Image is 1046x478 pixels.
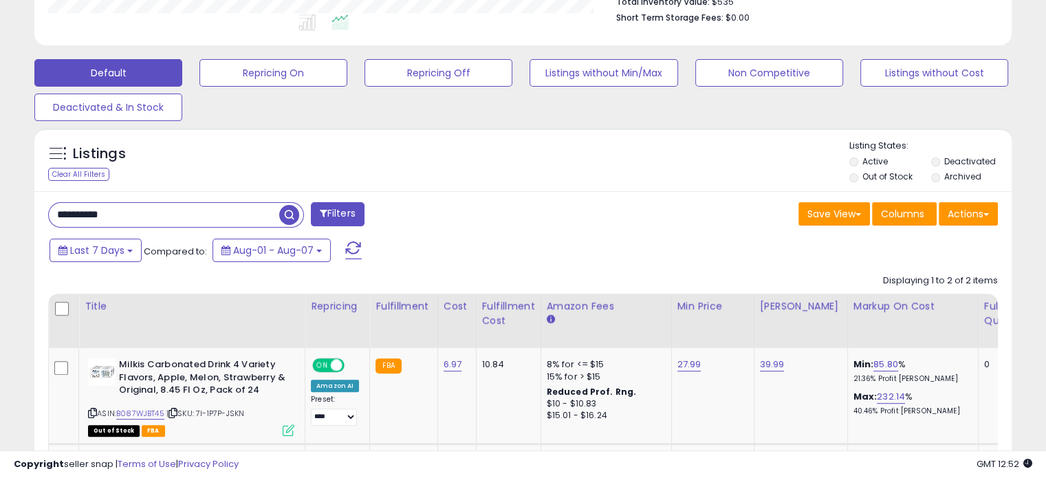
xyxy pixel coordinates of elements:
[444,358,462,371] a: 6.97
[375,299,431,314] div: Fulfillment
[883,274,998,287] div: Displaying 1 to 2 of 2 items
[311,299,364,314] div: Repricing
[853,374,968,384] p: 21.36% Profit [PERSON_NAME]
[364,59,512,87] button: Repricing Off
[118,457,176,470] a: Terms of Use
[213,239,331,262] button: Aug-01 - Aug-07
[199,59,347,87] button: Repricing On
[166,408,244,419] span: | SKU: 7I-1P7P-JSKN
[862,155,888,167] label: Active
[547,299,666,314] div: Amazon Fees
[853,390,878,403] b: Max:
[853,358,968,384] div: %
[944,155,995,167] label: Deactivated
[14,458,239,471] div: seller snap | |
[85,299,299,314] div: Title
[233,243,314,257] span: Aug-01 - Aug-07
[547,386,637,398] b: Reduced Prof. Rng.
[444,299,470,314] div: Cost
[616,12,723,23] b: Short Term Storage Fees:
[311,202,364,226] button: Filters
[547,371,661,383] div: 15% for > $15
[547,398,661,410] div: $10 - $10.83
[34,59,182,87] button: Default
[34,94,182,121] button: Deactivated & In Stock
[977,457,1032,470] span: 2025-08-15 12:52 GMT
[88,358,116,386] img: 41XWHZL2IBL._SL40_.jpg
[14,457,64,470] strong: Copyright
[375,358,401,373] small: FBA
[119,358,286,400] b: Milkis Carbonated Drink 4 Variety Flavors, Apple, Melon, Strawberry & Original, 8.45 Fl Oz, Pack ...
[853,406,968,416] p: 40.46% Profit [PERSON_NAME]
[88,425,140,437] span: All listings that are currently out of stock and unavailable for purchase on Amazon
[872,202,937,226] button: Columns
[860,59,1008,87] button: Listings without Cost
[873,358,898,371] a: 85.80
[939,202,998,226] button: Actions
[142,425,165,437] span: FBA
[342,360,364,371] span: OFF
[984,299,1032,328] div: Fulfillable Quantity
[70,243,124,257] span: Last 7 Days
[144,245,207,258] span: Compared to:
[984,358,1027,371] div: 0
[547,410,661,422] div: $15.01 - $16.24
[311,380,359,392] div: Amazon AI
[853,358,874,371] b: Min:
[849,140,1012,153] p: Listing States:
[760,299,842,314] div: [PERSON_NAME]
[881,207,924,221] span: Columns
[547,358,661,371] div: 8% for <= $15
[311,395,359,426] div: Preset:
[853,299,972,314] div: Markup on Cost
[798,202,870,226] button: Save View
[862,171,913,182] label: Out of Stock
[726,11,750,24] span: $0.00
[50,239,142,262] button: Last 7 Days
[48,168,109,181] div: Clear All Filters
[530,59,677,87] button: Listings without Min/Max
[677,358,701,371] a: 27.99
[88,358,294,435] div: ASIN:
[116,408,164,420] a: B087WJBT45
[73,144,126,164] h5: Listings
[314,360,331,371] span: ON
[695,59,843,87] button: Non Competitive
[482,299,535,328] div: Fulfillment Cost
[547,314,555,326] small: Amazon Fees.
[877,390,905,404] a: 232.14
[760,358,785,371] a: 39.99
[853,391,968,416] div: %
[944,171,981,182] label: Archived
[847,294,978,348] th: The percentage added to the cost of goods (COGS) that forms the calculator for Min & Max prices.
[482,358,530,371] div: 10.84
[178,457,239,470] a: Privacy Policy
[677,299,748,314] div: Min Price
